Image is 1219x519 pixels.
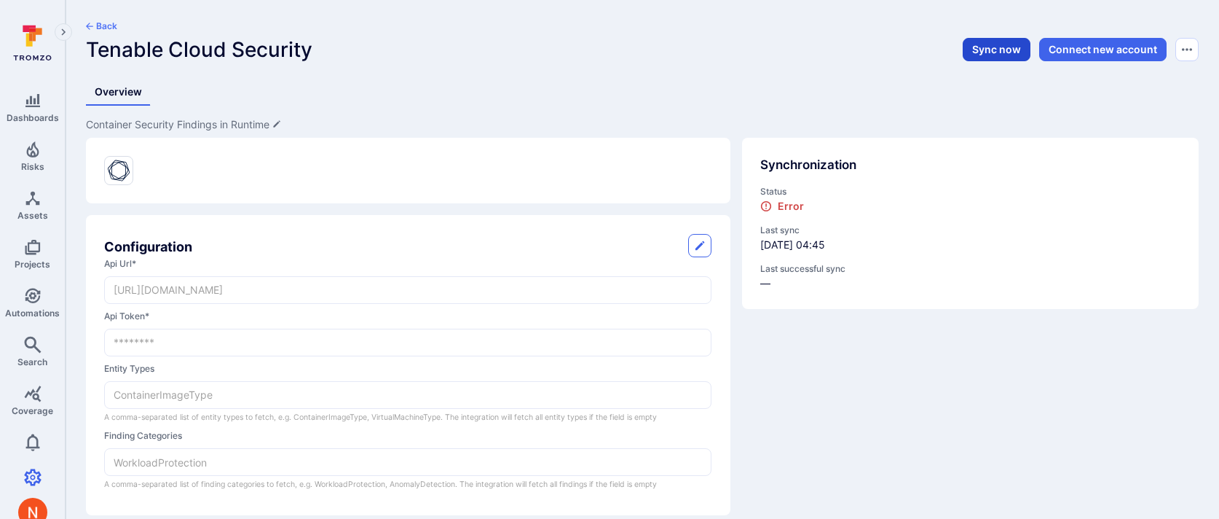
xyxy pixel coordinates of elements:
button: Back [86,20,117,32]
button: Connect new account [1039,38,1167,61]
span: Search [17,356,47,367]
div: Error [760,200,804,212]
button: Expand navigation menu [55,23,72,41]
span: Assets [17,210,48,221]
button: Sync now [963,38,1030,61]
span: Status [760,185,1180,198]
span: Automations [5,308,60,319]
i: Expand navigation menu [58,26,68,39]
p: A comma-separated list of finding categories to fetch, e.g. WorkloadProtection, AnomalyDetection.... [104,478,711,491]
span: Coverage [12,405,53,416]
label: entity types [104,362,711,375]
span: Projects [15,259,50,270]
div: — [760,262,1180,291]
p: A comma-separated list of entity types to fetch, e.g. ContainerImageType, VirtualMachineType. The... [104,411,711,424]
span: Risks [21,161,44,172]
span: Edit description [86,117,281,132]
label: api token * [104,310,711,323]
div: Integrations tabs [86,79,1199,106]
span: Dashboards [7,112,59,123]
label: api url * [104,257,711,270]
div: Synchronization [760,156,1180,175]
h2: Configuration [104,237,192,257]
label: finding categories [104,429,711,442]
a: Overview [86,79,151,106]
button: Options menu [1175,38,1199,61]
div: [DATE] 04:45 [760,224,1180,252]
span: Last successful sync [760,262,1180,276]
span: Last sync [760,224,1180,237]
span: Tenable Cloud Security [86,37,312,62]
div: status [760,185,1180,214]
